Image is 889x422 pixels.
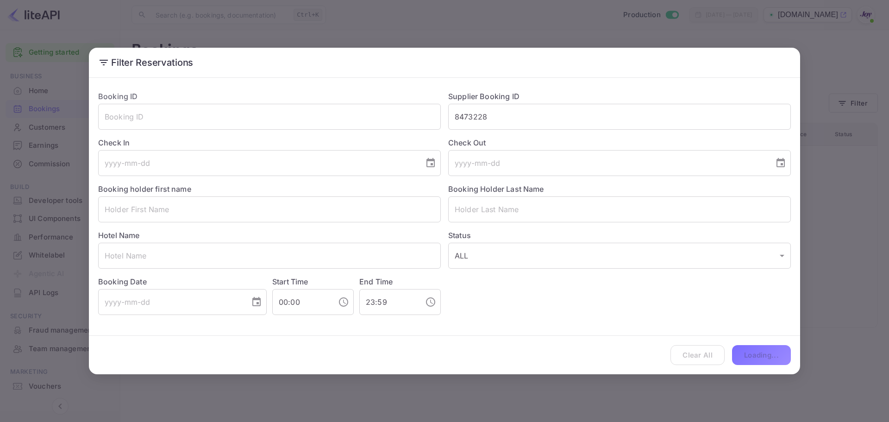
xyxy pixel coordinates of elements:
label: Booking holder first name [98,184,191,194]
label: End Time [359,277,393,286]
input: hh:mm [272,289,331,315]
label: Status [448,230,791,241]
button: Choose time, selected time is 12:00 AM [334,293,353,311]
label: Start Time [272,277,308,286]
input: yyyy-mm-dd [98,289,244,315]
label: Check Out [448,137,791,148]
button: Choose date [421,154,440,172]
input: Holder First Name [98,196,441,222]
label: Booking Date [98,276,267,287]
h2: Filter Reservations [89,48,800,77]
button: Choose time, selected time is 11:59 PM [421,293,440,311]
button: Choose date [771,154,790,172]
label: Supplier Booking ID [448,92,520,101]
label: Check In [98,137,441,148]
button: Choose date [247,293,266,311]
input: yyyy-mm-dd [448,150,768,176]
input: hh:mm [359,289,418,315]
input: Holder Last Name [448,196,791,222]
div: ALL [448,243,791,269]
input: Booking ID [98,104,441,130]
input: Hotel Name [98,243,441,269]
input: Supplier Booking ID [448,104,791,130]
label: Booking Holder Last Name [448,184,544,194]
label: Booking ID [98,92,138,101]
label: Hotel Name [98,231,140,240]
input: yyyy-mm-dd [98,150,418,176]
